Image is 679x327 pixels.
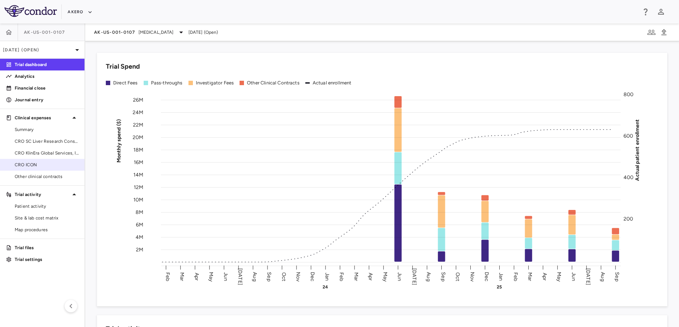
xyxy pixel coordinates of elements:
[15,61,79,68] p: Trial dashboard
[624,216,633,222] tspan: 200
[527,272,533,281] text: Mar
[94,29,136,35] span: AK-US-001-0107
[15,161,79,168] span: CRO ICON
[136,246,143,252] tspan: 2M
[133,134,143,141] tspan: 20M
[367,272,374,280] text: Apr
[151,80,183,86] div: Pass-throughs
[133,109,143,116] tspan: 24M
[247,80,299,86] div: Other Clinical Contracts
[165,272,171,281] text: Feb
[15,215,79,221] span: Site & lab cost matrix
[556,272,562,281] text: May
[281,272,287,281] text: Oct
[585,268,591,285] text: [DATE]
[15,126,79,133] span: Summary
[15,203,79,210] span: Patient activity
[106,62,140,72] h6: Trial Spend
[133,172,143,178] tspan: 14M
[338,272,345,281] text: Feb
[4,5,57,17] img: logo-full-BYUhSk78.svg
[133,97,143,103] tspan: 26M
[136,234,143,240] tspan: 4M
[116,119,122,163] tspan: Monthly spend ($)
[324,272,330,280] text: Jan
[571,272,577,281] text: Jun
[396,272,403,281] text: Jun
[15,73,79,80] p: Analytics
[498,272,504,280] text: Jan
[113,80,138,86] div: Direct Fees
[614,272,620,281] text: Sep
[323,284,328,290] text: 24
[15,138,79,145] span: CRO SC Liver Research Consortium LLC
[469,272,475,281] text: Nov
[15,191,70,198] p: Trial activity
[15,85,79,91] p: Financial close
[208,272,214,281] text: May
[179,272,185,281] text: Mar
[188,29,218,36] span: [DATE] (Open)
[136,222,143,228] tspan: 6M
[194,272,200,280] text: Apr
[313,80,352,86] div: Actual enrollment
[425,272,432,281] text: Aug
[15,256,79,263] p: Trial settings
[133,147,143,153] tspan: 18M
[24,29,65,35] span: AK-US-001-0107
[309,272,316,281] text: Dec
[223,272,229,281] text: Jun
[3,47,73,53] p: [DATE] (Open)
[497,284,502,290] text: 25
[252,272,258,281] text: Aug
[15,244,79,251] p: Trial files
[411,268,417,285] text: [DATE]
[266,272,272,281] text: Sep
[134,159,143,166] tspan: 16M
[133,197,143,203] tspan: 10M
[542,272,548,280] text: Apr
[600,272,606,281] text: Aug
[139,29,174,36] span: [MEDICAL_DATA]
[295,272,301,281] text: Nov
[237,268,243,285] text: [DATE]
[624,91,633,98] tspan: 800
[196,80,234,86] div: Investigator Fees
[624,133,633,139] tspan: 600
[15,226,79,233] span: Map procedures
[15,150,79,156] span: CRO KlinEra Global Services, Inc.
[136,209,143,215] tspan: 8M
[440,272,446,281] text: Sep
[634,119,640,181] tspan: Actual patient enrollment
[513,272,519,281] text: Feb
[134,184,143,190] tspan: 12M
[15,115,70,121] p: Clinical expenses
[68,6,92,18] button: Akero
[133,122,143,128] tspan: 22M
[15,97,79,103] p: Journal entry
[15,173,79,180] span: Other clinical contracts
[624,174,633,181] tspan: 400
[353,272,359,281] text: Mar
[382,272,388,281] text: May
[455,272,461,281] text: Oct
[484,272,490,281] text: Dec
